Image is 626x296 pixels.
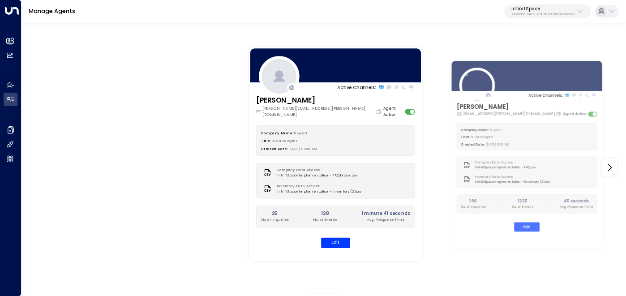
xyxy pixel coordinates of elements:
button: Edit [321,237,350,248]
label: Company Name: [261,130,292,135]
span: infinitSpace Implementation - FAQ.csv [475,165,536,170]
span: infinitSpace Implementation - FAQ broker.csv [277,173,357,178]
button: Copy [556,112,562,116]
p: No. of Inquiries [461,204,485,209]
p: Active Channels: [337,84,376,90]
p: 1ace8dbc-b47e-481f-aced-6b09b98b82d3 [511,13,575,16]
span: [DATE] 11:35 AM [486,142,509,146]
label: Company Name: [461,128,489,132]
p: No. of Emails [512,204,533,209]
label: Title: [261,138,270,143]
p: No. of Emails [313,217,336,223]
h3: [PERSON_NAME] [457,102,562,112]
p: No. of Inquiries [261,217,288,223]
span: Beyond [294,130,307,135]
h2: 1 minute 41 seconds [361,210,410,217]
span: AI Sales Agent [471,135,493,139]
h2: 198 [461,198,485,205]
label: Company Data Access: [277,167,355,173]
img: 22_headshot.jpg [459,68,495,103]
label: Created Date: [461,142,485,146]
label: Title: [461,135,470,139]
p: Active Channels: [528,92,563,98]
a: Manage Agents [29,7,75,15]
label: Inventory Data Access: [277,184,359,189]
span: infinitSpace Implementation - Inventory (2).csv [277,189,362,194]
span: infinitSpace Implementation - Inventory (2).csv [475,180,550,184]
p: Avg. Response Time [361,217,410,223]
div: [PERSON_NAME][EMAIL_ADDRESS][PERSON_NAME][DOMAIN_NAME] [256,106,383,118]
p: infinitSpace [511,6,575,12]
span: Beyond [490,128,502,132]
label: Created Date: [261,146,287,151]
div: [EMAIL_ADDRESS][PERSON_NAME][DOMAIN_NAME] [457,112,562,117]
h2: 1235 [512,198,533,205]
h2: 45 seconds [560,198,592,205]
label: Agent Active [383,106,403,118]
p: Avg. Response Time [560,204,592,209]
button: Copy [376,109,383,115]
h2: 25 [261,210,288,217]
h2: 128 [313,210,336,217]
label: Agent Active [563,112,586,117]
h3: [PERSON_NAME] [256,95,383,106]
span: [DATE] 02:16 AM [289,146,317,151]
span: AI Sales Agent [272,138,298,143]
label: Inventory Data Access: [475,175,548,180]
label: Company Data Access: [475,161,533,165]
button: infinitSpace1ace8dbc-b47e-481f-aced-6b09b98b82d3 [504,4,591,19]
button: Edit [514,222,540,232]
